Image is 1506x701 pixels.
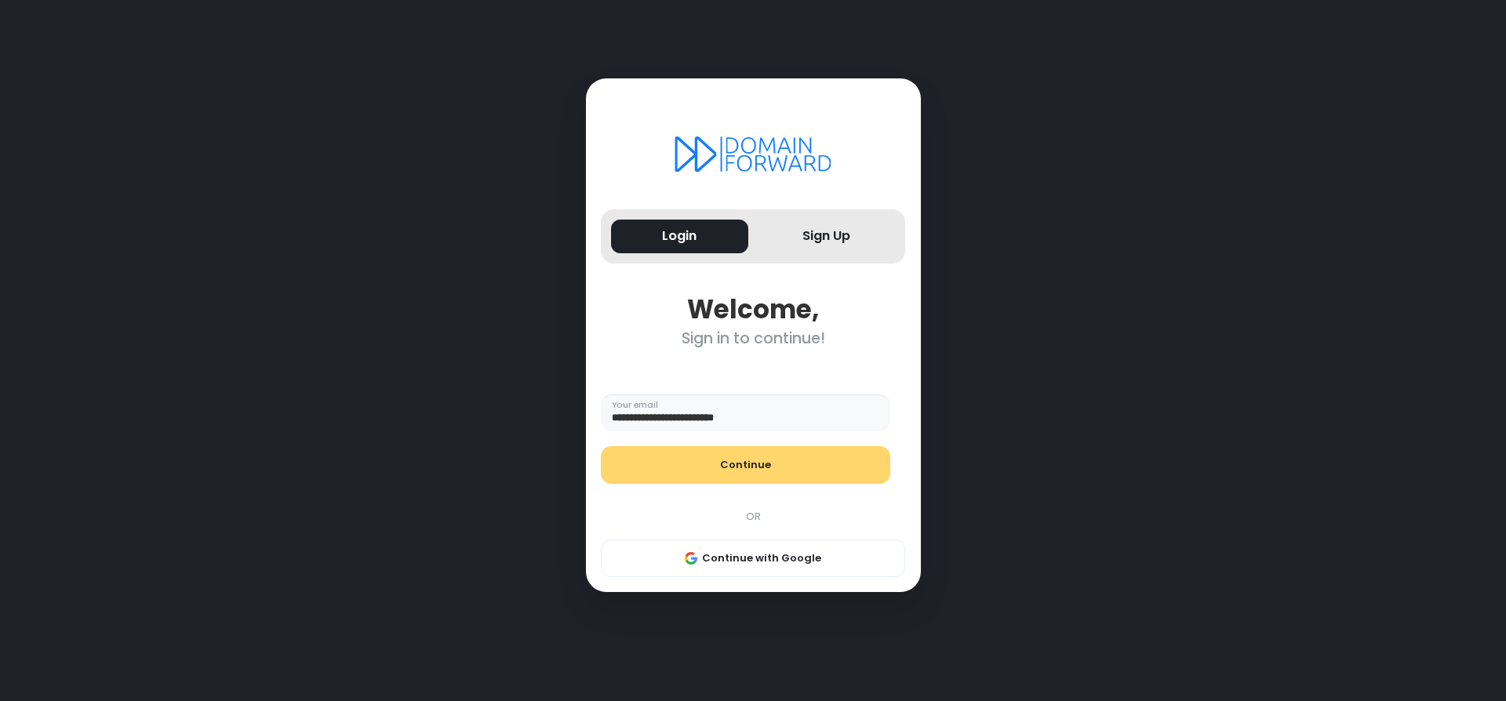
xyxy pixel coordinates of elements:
div: OR [593,509,913,525]
button: Continue [601,446,890,484]
div: Welcome, [601,294,905,325]
button: Sign Up [758,220,896,253]
button: Login [611,220,748,253]
button: Continue with Google [601,539,905,577]
div: Sign in to continue! [601,329,905,347]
